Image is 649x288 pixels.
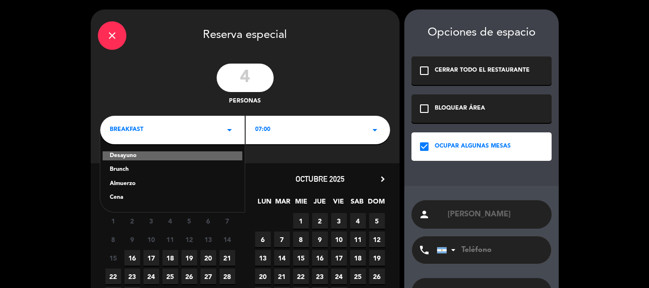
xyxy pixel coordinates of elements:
[419,65,430,76] i: check_box_outline_blank
[274,250,290,266] span: 14
[447,208,544,221] input: Nombre
[103,151,242,161] div: Desayuno
[105,269,121,284] span: 22
[331,232,347,247] span: 10
[331,213,347,229] span: 3
[143,213,159,229] span: 3
[350,213,366,229] span: 4
[275,196,291,212] span: MAR
[255,269,271,284] span: 20
[181,213,197,229] span: 5
[350,269,366,284] span: 25
[255,125,270,135] span: 07:00
[350,232,366,247] span: 11
[105,213,121,229] span: 1
[220,250,235,266] span: 21
[181,269,197,284] span: 26
[105,250,121,266] span: 15
[419,141,430,152] i: check_box
[312,269,328,284] span: 23
[293,213,309,229] span: 1
[274,269,290,284] span: 21
[110,125,143,135] span: BREAKFAST
[217,64,274,92] input: 0
[312,250,328,266] span: 16
[331,269,347,284] span: 24
[350,250,366,266] span: 18
[435,66,530,75] div: CERRAR TODO EL RESTAURANTE
[105,232,121,247] span: 8
[220,269,235,284] span: 28
[331,250,347,266] span: 17
[419,244,430,256] i: phone
[369,250,385,266] span: 19
[296,174,344,184] span: octubre 2025
[200,213,216,229] span: 6
[312,213,328,229] span: 2
[411,26,552,40] div: Opciones de espacio
[110,165,235,175] div: Brunch
[106,30,118,41] i: close
[143,250,159,266] span: 17
[224,124,235,136] i: arrow_drop_down
[312,232,328,247] span: 9
[124,213,140,229] span: 2
[124,269,140,284] span: 23
[162,232,178,247] span: 11
[368,196,383,212] span: DOM
[293,232,309,247] span: 8
[435,104,485,113] div: BLOQUEAR ÁREA
[110,193,235,203] div: Cena
[162,213,178,229] span: 4
[143,269,159,284] span: 24
[349,196,365,212] span: SAB
[200,269,216,284] span: 27
[369,124,381,136] i: arrow_drop_down
[369,232,385,247] span: 12
[220,232,235,247] span: 14
[369,213,385,229] span: 5
[162,250,178,266] span: 18
[437,237,459,263] div: Argentina: +54
[419,103,430,114] i: check_box_outline_blank
[294,196,309,212] span: MIE
[220,213,235,229] span: 7
[124,232,140,247] span: 9
[124,250,140,266] span: 16
[200,250,216,266] span: 20
[229,97,261,106] span: personas
[257,196,272,212] span: LUN
[378,174,388,184] i: chevron_right
[143,232,159,247] span: 10
[331,196,346,212] span: VIE
[255,232,271,247] span: 6
[312,196,328,212] span: JUE
[162,269,178,284] span: 25
[369,269,385,284] span: 26
[419,209,430,220] i: person
[293,269,309,284] span: 22
[255,250,271,266] span: 13
[435,142,511,151] div: OCUPAR ALGUNAS MESAS
[437,236,541,264] input: Teléfono
[274,232,290,247] span: 7
[181,250,197,266] span: 19
[200,232,216,247] span: 13
[293,250,309,266] span: 15
[181,232,197,247] span: 12
[91,9,400,59] div: Reserva especial
[110,179,235,189] div: Almuerzo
